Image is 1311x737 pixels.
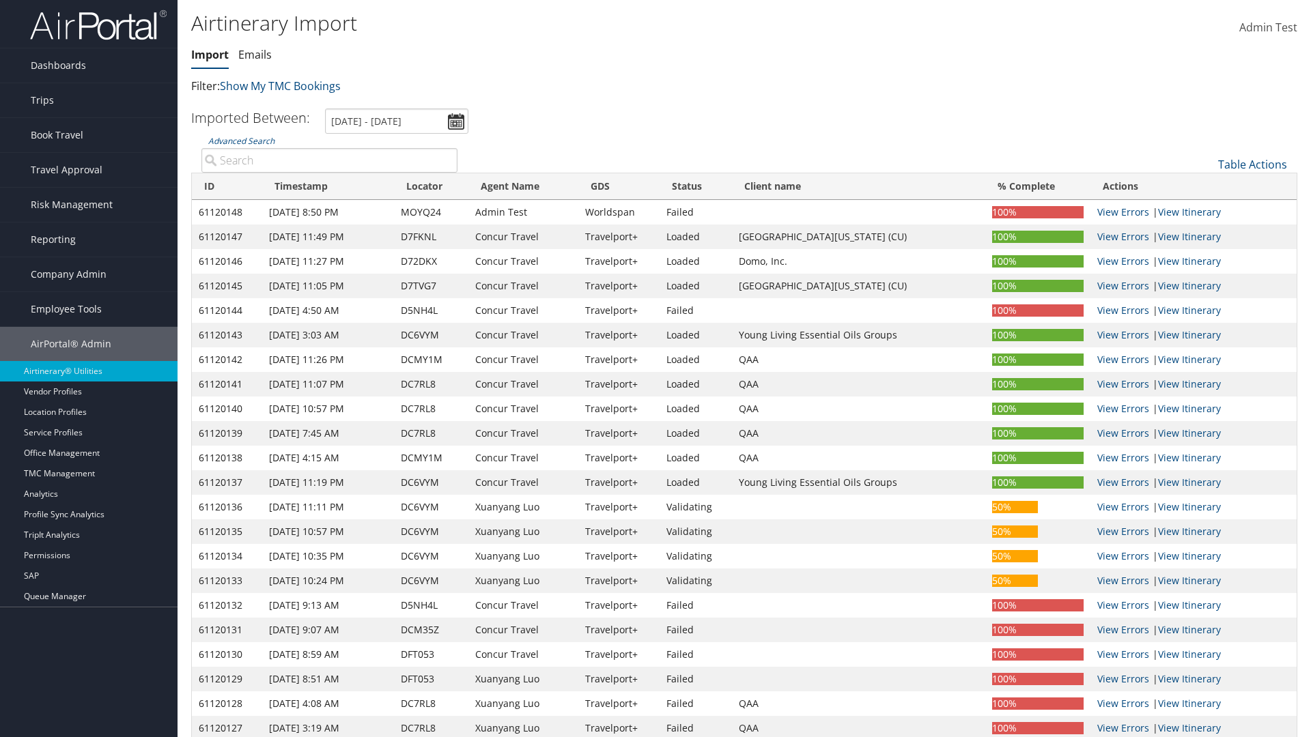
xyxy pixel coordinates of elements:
[578,274,660,298] td: Travelport+
[732,274,985,298] td: [GEOGRAPHIC_DATA][US_STATE] (CU)
[192,298,262,323] td: 61120144
[1158,721,1221,734] a: View Itinerary Details
[394,421,468,446] td: DC7RL8
[468,470,578,495] td: Concur Travel
[192,225,262,249] td: 61120147
[1097,402,1149,415] a: View errors
[1097,623,1149,636] a: View errors
[1158,623,1221,636] a: View Itinerary Details
[1090,642,1297,667] td: |
[1158,304,1221,317] a: View Itinerary Details
[192,347,262,372] td: 61120142
[208,135,274,147] a: Advanced Search
[992,231,1084,243] div: 100%
[578,519,660,544] td: Travelport+
[191,78,929,96] p: Filter:
[192,274,262,298] td: 61120145
[1090,323,1297,347] td: |
[262,396,394,421] td: [DATE] 10:57 PM
[262,421,394,446] td: [DATE] 7:45 AM
[1090,495,1297,519] td: |
[660,173,732,200] th: Status: activate to sort column ascending
[660,667,732,691] td: Failed
[1239,7,1297,49] a: Admin Test
[192,421,262,446] td: 61120139
[468,421,578,446] td: Concur Travel
[262,173,394,200] th: Timestamp: activate to sort column ascending
[394,593,468,618] td: D5NH4L
[262,593,394,618] td: [DATE] 9:13 AM
[191,109,310,127] h3: Imported Between:
[31,292,102,326] span: Employee Tools
[191,9,929,38] h1: Airtinerary Import
[30,9,167,41] img: airportal-logo.png
[468,446,578,470] td: Concur Travel
[1097,353,1149,366] a: View errors
[468,544,578,568] td: Xuanyang Luo
[1097,279,1149,292] a: View errors
[578,618,660,642] td: Travelport+
[992,255,1084,268] div: 100%
[394,544,468,568] td: DC6VYM
[660,519,732,544] td: Validating
[468,568,578,593] td: Xuanyang Luo
[1097,377,1149,390] a: View errors
[578,495,660,519] td: Travelport+
[468,225,578,249] td: Concur Travel
[1158,377,1221,390] a: View Itinerary Details
[1158,598,1221,611] a: View Itinerary Details
[192,372,262,396] td: 61120141
[732,446,985,470] td: QAA
[1097,230,1149,243] a: View errors
[1090,396,1297,421] td: |
[468,396,578,421] td: Concur Travel
[660,618,732,642] td: Failed
[262,274,394,298] td: [DATE] 11:05 PM
[394,470,468,495] td: DC6VYM
[192,593,262,618] td: 61120132
[1097,205,1149,218] a: View errors
[262,618,394,642] td: [DATE] 9:07 AM
[1097,500,1149,513] a: View errors
[394,323,468,347] td: DC6VYM
[732,470,985,495] td: Young Living Essential Oils Groups
[578,544,660,568] td: Travelport+
[992,378,1084,390] div: 100%
[578,593,660,618] td: Travelport+
[192,470,262,495] td: 61120137
[1158,672,1221,685] a: View Itinerary Details
[31,118,83,152] span: Book Travel
[660,323,732,347] td: Loaded
[578,470,660,495] td: Travelport+
[660,274,732,298] td: Loaded
[660,593,732,618] td: Failed
[1097,328,1149,341] a: View errors
[660,421,732,446] td: Loaded
[394,446,468,470] td: DCMY1M
[578,249,660,274] td: Travelport+
[992,575,1038,587] div: 50%
[468,642,578,667] td: Concur Travel
[192,568,262,593] td: 61120133
[325,109,468,134] input: [DATE] - [DATE]
[1158,525,1221,538] a: View Itinerary Details
[394,667,468,691] td: DFT053
[31,83,54,117] span: Trips
[394,274,468,298] td: D7TVG7
[1158,476,1221,489] a: View Itinerary Details
[192,667,262,691] td: 61120129
[578,642,660,667] td: Travelport+
[1158,255,1221,268] a: View Itinerary Details
[1090,446,1297,470] td: |
[1097,598,1149,611] a: View errors
[1158,279,1221,292] a: View Itinerary Details
[660,200,732,225] td: Failed
[394,568,468,593] td: DC6VYM
[394,691,468,716] td: DC7RL8
[992,550,1038,562] div: 50%
[262,298,394,323] td: [DATE] 4:50 AM
[192,173,262,200] th: ID: activate to sort column ascending
[192,691,262,716] td: 61120128
[992,697,1084,710] div: 100%
[31,257,107,291] span: Company Admin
